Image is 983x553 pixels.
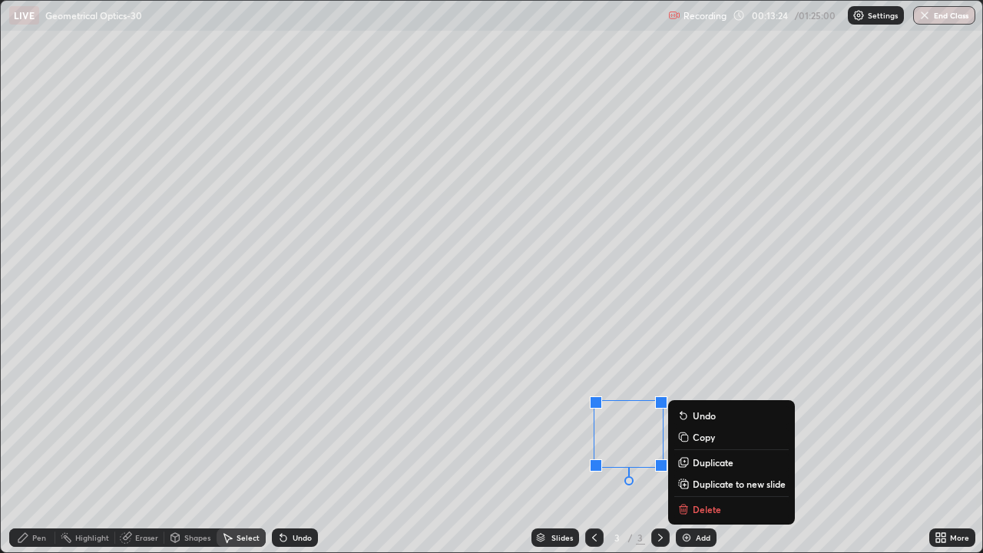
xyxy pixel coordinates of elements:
[852,9,865,22] img: class-settings-icons
[693,431,715,443] p: Copy
[868,12,898,19] p: Settings
[693,478,786,490] p: Duplicate to new slide
[45,9,142,22] p: Geometrical Optics-30
[551,534,573,541] div: Slides
[950,534,969,541] div: More
[674,406,789,425] button: Undo
[693,456,733,469] p: Duplicate
[674,453,789,472] button: Duplicate
[135,534,158,541] div: Eraser
[674,428,789,446] button: Copy
[237,534,260,541] div: Select
[680,531,693,544] img: add-slide-button
[674,475,789,493] button: Duplicate to new slide
[32,534,46,541] div: Pen
[693,503,721,515] p: Delete
[610,533,625,542] div: 3
[918,9,931,22] img: end-class-cross
[184,534,210,541] div: Shapes
[75,534,109,541] div: Highlight
[674,500,789,518] button: Delete
[668,9,680,22] img: recording.375f2c34.svg
[14,9,35,22] p: LIVE
[683,10,726,22] p: Recording
[693,409,716,422] p: Undo
[293,534,312,541] div: Undo
[913,6,975,25] button: End Class
[696,534,710,541] div: Add
[636,531,645,545] div: 3
[628,533,633,542] div: /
